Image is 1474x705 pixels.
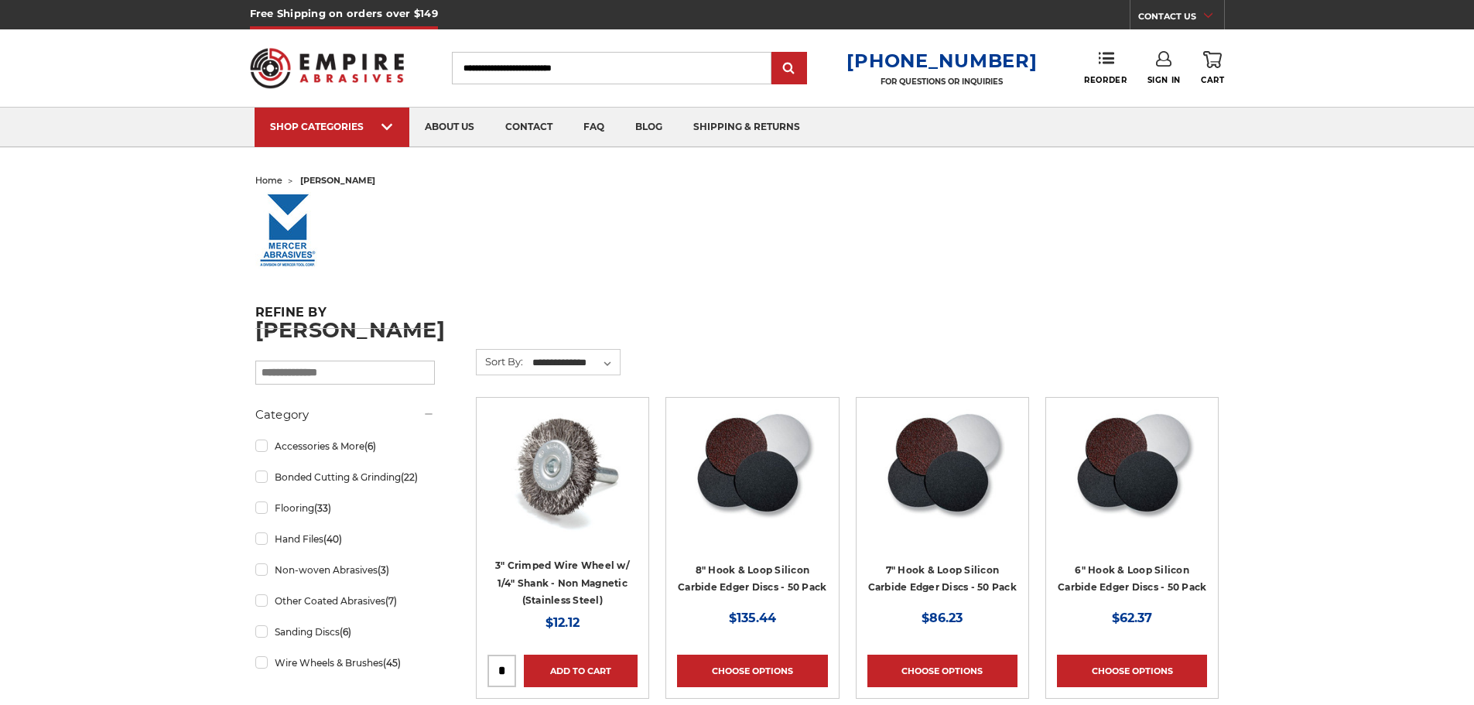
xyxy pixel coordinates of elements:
[729,611,776,625] span: $135.44
[846,77,1037,87] p: FOR QUESTIONS OR INQUIRIES
[255,618,435,645] a: Sanding Discs
[1069,409,1195,532] img: Silicon Carbide 6" Hook & Loop Edger Discs
[1057,409,1207,559] a: Silicon Carbide 6" Hook & Loop Edger Discs
[378,564,389,576] span: (3)
[1084,51,1127,84] a: Reorder
[1058,564,1206,594] a: 6" Hook & Loop Silicon Carbide Edger Discs - 50 Pack
[255,320,1219,341] h1: [PERSON_NAME]
[383,657,401,669] span: (45)
[867,409,1017,559] a: Silicon Carbide 7" Hook & Loop Edger Discs
[270,121,394,132] div: SHOP CATEGORIES
[568,108,620,147] a: faq
[868,564,1017,594] a: 7" Hook & Loop Silicon Carbide Edger Discs - 50 Pack
[677,655,827,687] a: Choose Options
[1138,8,1224,29] a: CONTACT US
[1201,75,1224,85] span: Cart
[524,655,638,687] a: Add to Cart
[620,108,678,147] a: blog
[677,409,827,559] a: Silicon Carbide 8" Hook & Loop Edger Discs
[487,409,638,559] a: Crimped Wire Wheel with Shank Non Magnetic
[490,108,568,147] a: contact
[880,409,1005,532] img: Silicon Carbide 7" Hook & Loop Edger Discs
[495,560,630,606] a: 3" Crimped Wire Wheel w/ 1/4" Shank - Non Magnetic (Stainless Steel)
[255,175,282,186] a: home
[255,525,435,553] a: Hand Files
[501,409,624,532] img: Crimped Wire Wheel with Shank Non Magnetic
[255,649,435,676] a: Wire Wheels & Brushes
[689,409,815,532] img: Silicon Carbide 8" Hook & Loop Edger Discs
[255,495,435,522] a: Flooring
[545,615,580,630] span: $12.12
[385,595,397,607] span: (7)
[401,471,418,483] span: (22)
[678,564,826,594] a: 8" Hook & Loop Silicon Carbide Edger Discs - 50 Pack
[255,464,435,491] a: Bonded Cutting & Grinding
[678,108,816,147] a: shipping & returns
[255,556,435,584] a: Non-woven Abrasives
[1201,51,1224,85] a: Cart
[1084,75,1127,85] span: Reorder
[477,350,523,373] label: Sort By:
[255,587,435,614] a: Other Coated Abrasives
[1147,75,1181,85] span: Sign In
[774,53,805,84] input: Submit
[530,351,620,375] select: Sort By:
[323,533,342,545] span: (40)
[364,440,376,452] span: (6)
[255,305,435,329] h5: Refine by
[255,433,435,460] a: Accessories & More
[340,626,351,638] span: (6)
[314,502,331,514] span: (33)
[846,50,1037,72] a: [PHONE_NUMBER]
[1057,655,1207,687] a: Choose Options
[1112,611,1152,625] span: $62.37
[250,38,405,98] img: Empire Abrasives
[922,611,963,625] span: $86.23
[409,108,490,147] a: about us
[867,655,1017,687] a: Choose Options
[255,406,435,424] h5: Category
[300,175,375,186] span: [PERSON_NAME]
[255,192,321,269] img: mercerlogo_1427640391__81402.original.jpg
